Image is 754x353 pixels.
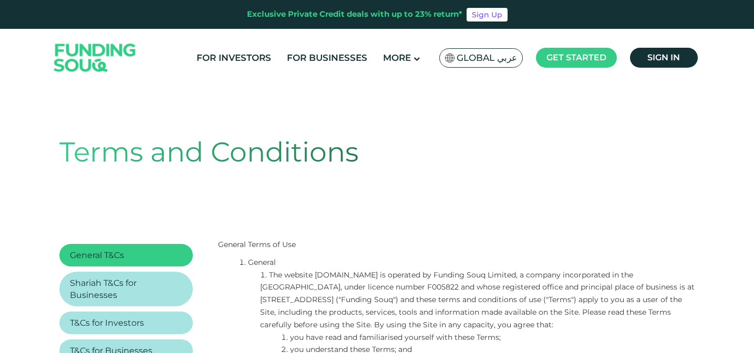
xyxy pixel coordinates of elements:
[239,256,695,269] li: General
[70,250,124,260] span: General T&Cs
[70,317,144,329] a: T&Cs for Investors
[218,239,695,251] p: General Terms of Use
[457,52,517,64] span: Global عربي
[70,318,144,328] span: T&Cs for Investors
[630,48,698,68] a: Sign in
[467,8,508,22] a: Sign Up
[445,54,455,62] img: SA Flag
[647,52,680,62] span: Sign in
[284,49,370,67] a: For Businesses
[260,269,695,331] li: The website [DOMAIN_NAME] is operated by Funding Souq Limited, a company incorporated in the [GEO...
[59,136,695,168] h1: Terms and Conditions
[247,8,462,20] div: Exclusive Private Credit deals with up to 23% return*
[546,52,606,62] span: Get started
[44,31,147,84] img: Logo
[383,52,411,63] span: More
[70,278,137,300] span: Shariah T&Cs for Businesses
[281,331,695,344] li: you have read and familiarised yourself with these Terms;
[70,277,182,301] a: Shariah T&Cs for Businesses
[194,49,274,67] a: For Investors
